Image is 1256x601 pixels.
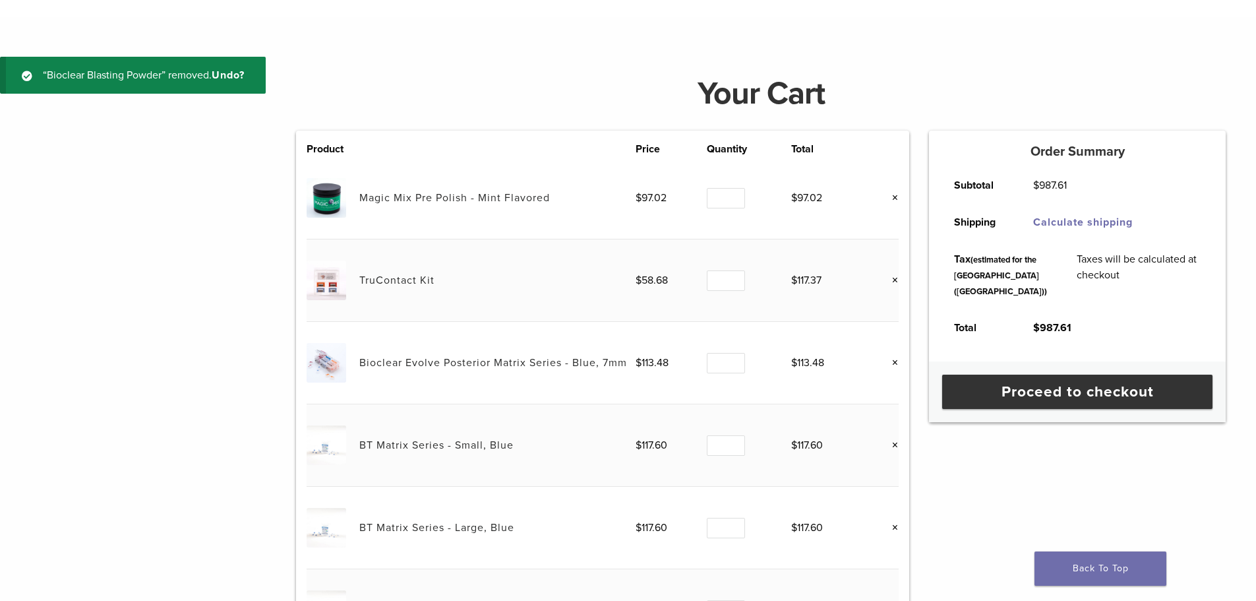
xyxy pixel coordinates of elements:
[636,521,642,534] span: $
[882,519,899,536] a: Remove this item
[1033,216,1133,229] a: Calculate shipping
[636,439,642,452] span: $
[939,241,1062,309] th: Tax
[791,356,797,369] span: $
[636,356,669,369] bdi: 113.48
[359,521,514,534] a: BT Matrix Series - Large, Blue
[636,274,642,287] span: $
[929,144,1226,160] h5: Order Summary
[636,439,667,452] bdi: 117.60
[1033,321,1040,334] span: $
[307,141,359,157] th: Product
[636,356,642,369] span: $
[882,354,899,371] a: Remove this item
[307,178,345,217] img: Magic Mix Pre Polish - Mint Flavored
[882,272,899,289] a: Remove this item
[882,437,899,454] a: Remove this item
[1062,241,1216,309] td: Taxes will be calculated at checkout
[942,375,1212,409] a: Proceed to checkout
[791,191,822,205] bdi: 97.02
[307,508,345,547] img: BT Matrix Series - Large, Blue
[791,274,822,287] bdi: 117.37
[307,261,345,300] img: TruContact Kit
[359,191,550,205] a: Magic Mix Pre Polish - Mint Flavored
[791,274,797,287] span: $
[307,426,345,464] img: BT Matrix Series - Small, Blue
[359,439,514,452] a: BT Matrix Series - Small, Blue
[1033,179,1067,192] bdi: 987.61
[791,356,824,369] bdi: 113.48
[307,343,345,382] img: Bioclear Evolve Posterior Matrix Series - Blue, 7mm
[212,69,245,82] a: Undo?
[939,309,1018,346] th: Total
[791,439,823,452] bdi: 117.60
[1034,552,1166,586] a: Back To Top
[939,204,1018,241] th: Shipping
[636,191,642,205] span: $
[791,191,797,205] span: $
[359,356,627,369] a: Bioclear Evolve Posterior Matrix Series - Blue, 7mm
[636,521,667,534] bdi: 117.60
[939,167,1018,204] th: Subtotal
[359,274,434,287] a: TruContact Kit
[636,274,668,287] bdi: 58.68
[636,141,707,157] th: Price
[636,191,667,205] bdi: 97.02
[707,141,791,157] th: Quantity
[1033,179,1039,192] span: $
[954,255,1047,297] small: (estimated for the [GEOGRAPHIC_DATA] ([GEOGRAPHIC_DATA]))
[791,521,797,534] span: $
[791,141,863,157] th: Total
[882,189,899,206] a: Remove this item
[791,521,823,534] bdi: 117.60
[286,78,1236,110] h1: Your Cart
[1033,321,1071,334] bdi: 987.61
[791,439,797,452] span: $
